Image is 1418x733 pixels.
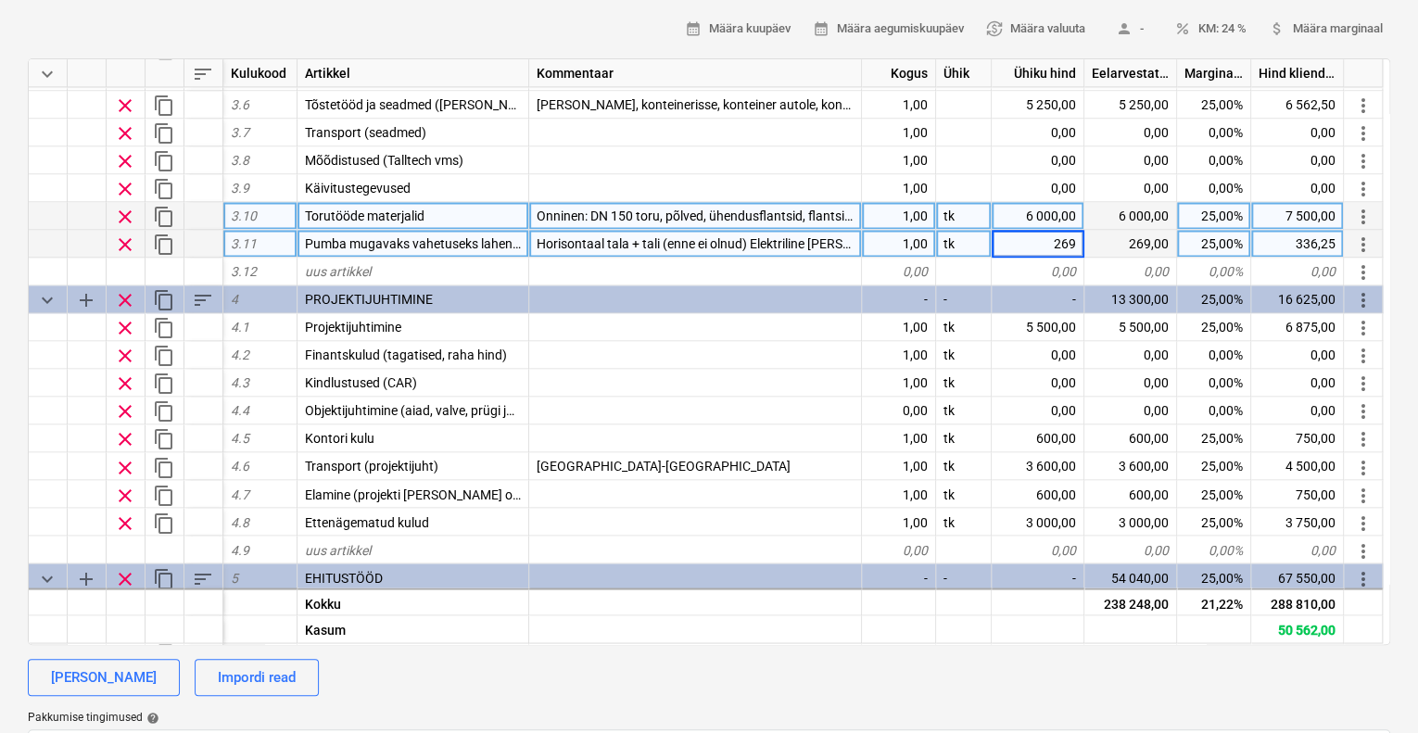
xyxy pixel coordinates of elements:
[1177,369,1251,397] div: 0,00%
[992,563,1084,591] div: -
[936,480,992,508] div: tk
[1084,59,1177,87] div: Eelarvestatud maksumus
[1352,234,1374,256] span: Rohkem toiminguid
[1084,480,1177,508] div: 600,00
[1177,313,1251,341] div: 25,00%
[1251,369,1344,397] div: 0,00
[805,15,971,44] button: Määra aegumiskuupäev
[1177,424,1251,452] div: 25,00%
[1084,341,1177,369] div: 0,00
[1100,15,1159,44] button: -
[862,230,936,258] div: 1,00
[1177,480,1251,508] div: 25,00%
[305,264,371,279] span: uus artikkel
[231,236,257,251] span: 3.11
[1177,341,1251,369] div: 0,00%
[1084,313,1177,341] div: 5 500,00
[936,285,992,313] div: -
[1251,313,1344,341] div: 6 875,00
[153,122,175,145] span: Dubleeri rida
[75,567,97,589] span: Lisa reale alamkategooria
[1177,536,1251,563] div: 0,00%
[862,508,936,536] div: 1,00
[1177,258,1251,285] div: 0,00%
[231,264,257,279] span: 3.12
[1177,59,1251,87] div: Marginaal, %
[936,230,992,258] div: tk
[305,153,463,168] span: Mõõdistused (Talltech vms)
[992,119,1084,146] div: 0,00
[28,659,180,696] button: [PERSON_NAME]
[114,512,136,534] span: Eemalda rida
[305,181,411,196] span: Käivitustegevused
[153,456,175,478] span: Dubleeri rida
[1084,588,1177,615] div: 238 248,00
[992,91,1084,119] div: 5 250,00
[537,209,975,223] span: Onninen: DN 150 toru, põlved, ühendusflantsid, flantsitihendid, poldid, mutrid
[1251,588,1344,615] div: 288 810,00
[1325,644,1418,733] iframe: Chat Widget
[936,313,992,341] div: tk
[1352,289,1374,311] span: Rohkem toiminguid
[231,487,249,501] span: 4.7
[153,234,175,256] span: Dubleeri rida
[1177,563,1251,591] div: 25,00%
[992,508,1084,536] div: 3 000,00
[862,369,936,397] div: 1,00
[992,285,1084,313] div: -
[992,258,1084,285] div: 0,00
[114,67,136,89] span: Eemalda rida
[862,313,936,341] div: 1,00
[992,174,1084,202] div: 0,00
[36,63,58,85] span: Ahenda kõik kategooriad
[685,19,791,40] span: Määra kuupäev
[1352,95,1374,117] span: Rohkem toiminguid
[862,480,936,508] div: 1,00
[862,424,936,452] div: 1,00
[36,567,58,589] span: Ahenda kategooria
[1251,397,1344,424] div: 0,00
[195,659,319,696] button: Impordi read
[231,292,238,307] span: 4
[231,542,249,557] span: 4.9
[1352,373,1374,395] span: Rohkem toiminguid
[862,397,936,424] div: 0,00
[114,122,136,145] span: Eemalda rida
[1251,202,1344,230] div: 7 500,00
[1352,150,1374,172] span: Rohkem toiminguid
[537,459,791,474] span: Tallinn-Kuopio
[1251,285,1344,313] div: 16 625,00
[1352,345,1374,367] span: Rohkem toiminguid
[114,234,136,256] span: Eemalda rida
[305,292,433,307] span: PROJEKTIJUHTIMINE
[986,19,1085,40] span: Määra valuuta
[305,403,528,418] span: Objektijuhtimine (aiad, valve, prügi jms)
[862,119,936,146] div: 1,00
[1352,539,1374,562] span: Rohkem toiminguid
[1177,146,1251,174] div: 0,00%
[192,289,214,311] span: Sorteeri read kategooriasiseselt
[305,514,429,529] span: Ettenägematud kulud
[1084,563,1177,591] div: 54 040,00
[1251,341,1344,369] div: 0,00
[992,369,1084,397] div: 0,00
[1084,91,1177,119] div: 5 250,00
[305,542,371,557] span: uus artikkel
[305,125,426,140] span: Transport (seadmed)
[1352,206,1374,228] span: Rohkem toiminguid
[1084,119,1177,146] div: 0,00
[305,375,417,390] span: Kindlustused (CAR)
[529,59,862,87] div: Kommentaar
[992,146,1084,174] div: 0,00
[1084,174,1177,202] div: 0,00
[1177,285,1251,313] div: 25,00%
[231,375,249,390] span: 4.3
[114,428,136,450] span: Eemalda rida
[1108,19,1152,40] span: -
[862,563,936,591] div: -
[143,712,159,725] span: help
[153,428,175,450] span: Dubleeri rida
[1116,20,1133,37] span: person
[231,431,249,446] span: 4.5
[862,146,936,174] div: 1,00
